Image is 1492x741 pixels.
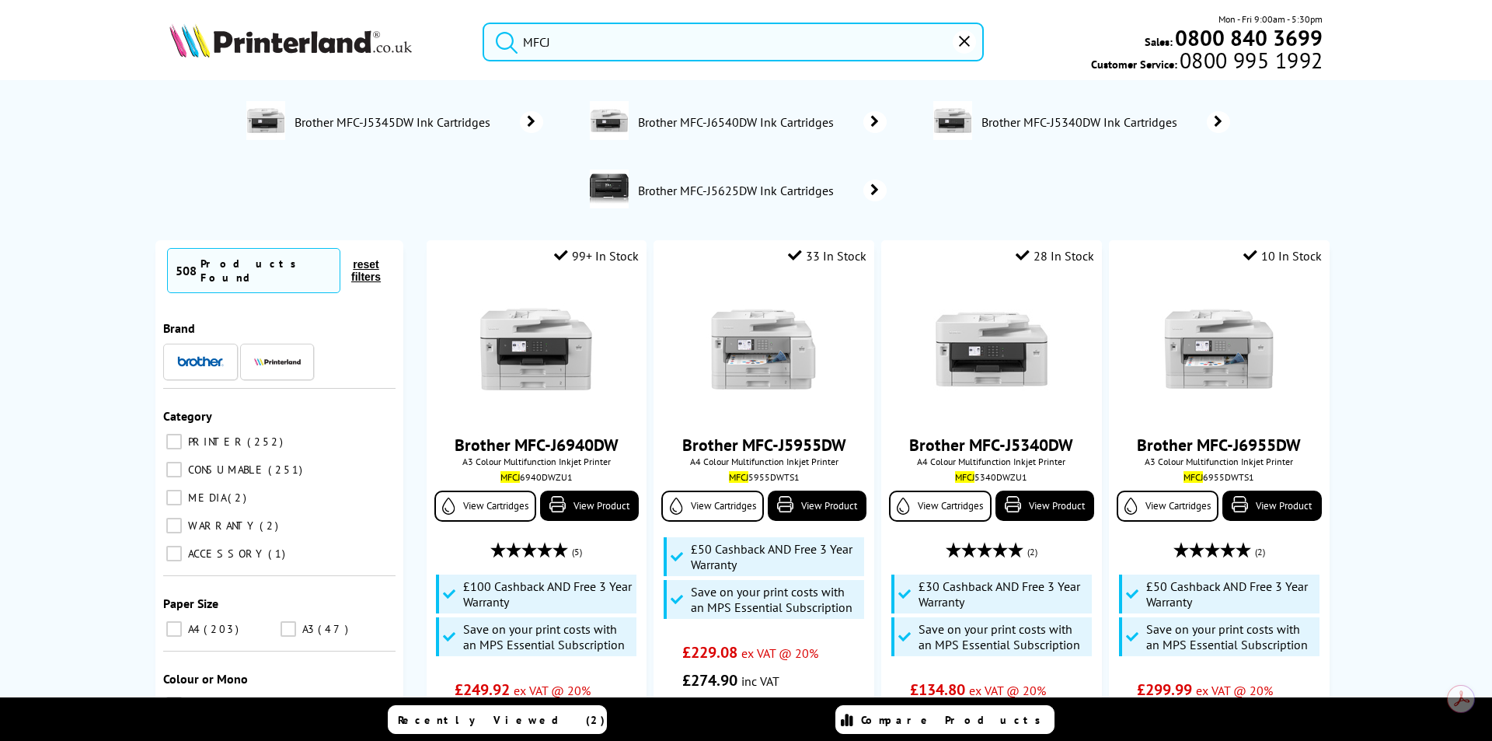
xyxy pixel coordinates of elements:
[889,456,1093,467] span: A4 Colour Multifunction Inkjet Printer
[835,705,1055,734] a: Compare Products
[169,23,463,61] a: Printerland Logo
[1027,537,1037,567] span: (2)
[933,291,1050,407] img: Brother-MFC-J5340DW-Front-Small.jpg
[691,584,860,615] span: Save on your print costs with an MPS Essential Subscription
[969,683,1046,698] span: ex VAT @ 20%
[434,491,536,522] a: View Cartridges
[455,680,510,700] span: £249.92
[463,621,633,652] span: Save on your print costs with an MPS Essential Subscription
[184,547,267,561] span: ACCESSORY
[1243,248,1322,264] div: 10 In Stock
[166,697,182,712] input: Colour 178
[166,518,182,533] input: WARRANTY 2
[478,291,594,407] img: Brother-MFC-J6940DW-Front-Small.jpg
[661,491,763,522] a: View Cartridges
[1146,578,1316,610] span: £50 Cashback AND Free 3 Year Warranty
[665,471,862,483] div: 5955DWTS1
[163,320,195,336] span: Brand
[247,435,287,449] span: 252
[434,456,639,467] span: A3 Colour Multifunction Inkjet Printer
[483,23,984,61] input: Search product or brand
[919,578,1088,610] span: £30 Cashback AND Free 3 Year Warranty
[184,491,226,505] span: MEDIA
[163,408,212,424] span: Category
[340,257,392,284] button: reset filters
[1121,471,1317,483] div: 6955DWTS1
[861,713,1049,727] span: Compare Products
[682,670,737,690] span: £274.90
[184,519,258,533] span: WARRANTY
[268,463,306,477] span: 251
[293,114,497,130] span: Brother MFC-J5345DW Ink Cartridges
[184,435,246,449] span: PRINTER
[1137,680,1192,700] span: £299.99
[166,434,182,449] input: PRINTER 252
[1222,491,1321,521] a: View Product
[1091,53,1323,72] span: Customer Service:
[889,491,991,522] a: View Cartridges
[398,713,605,727] span: Recently Viewed (2)
[166,546,182,561] input: ACCESSORY 1
[1218,12,1323,26] span: Mon - Fri 9:00am - 5:30pm
[729,471,748,483] mark: MFCJ
[590,170,629,208] img: MFC-J5625DW-conspage.jpg
[995,491,1094,521] a: View Product
[741,645,818,661] span: ex VAT @ 20%
[1137,434,1301,456] a: Brother MFC-J6955DW
[919,621,1088,652] span: Save on your print costs with an MPS Essential Subscription
[166,621,182,637] input: A4 203
[661,456,866,467] span: A4 Colour Multifunction Inkjet Printer
[463,578,633,610] span: £100 Cashback AND Free 3 Year Warranty
[184,463,267,477] span: CONSUMABLE
[1161,291,1278,407] img: Brother-MFC-J6955DW-Front-Main-Small.jpg
[933,101,972,140] img: MFC-J5340DW-conspage.jpg
[1117,491,1218,522] a: View Cartridges
[438,471,635,483] div: 6940DWZU1
[163,596,218,611] span: Paper Size
[893,471,1089,483] div: 5340DWZU1
[281,621,296,637] input: A3 47
[166,462,182,477] input: CONSUMABLE 251
[166,490,182,505] input: MEDIA 2
[1016,248,1094,264] div: 28 In Stock
[955,471,974,483] mark: MFCJ
[554,248,639,264] div: 99+ In Stock
[1117,456,1321,467] span: A3 Colour Multifunction Inkjet Printer
[682,642,737,662] span: £229.08
[184,622,202,636] span: A4
[228,491,250,505] span: 2
[768,491,866,521] a: View Product
[254,358,301,365] img: Printerland
[260,519,282,533] span: 2
[204,622,242,636] span: 203
[1183,471,1203,483] mark: MFCJ
[388,705,607,734] a: Recently Viewed (2)
[246,101,285,140] img: MFC-J5340DW-conspage.jpg
[177,356,224,367] img: Brother
[200,257,332,285] div: Products Found
[636,114,840,130] span: Brother MFC-J6540DW Ink Cartridges
[741,673,779,689] span: inc VAT
[318,622,352,636] span: 47
[1146,621,1316,652] span: Save on your print costs with an MPS Essential Subscription
[1175,23,1323,52] b: 0800 840 3699
[910,680,965,700] span: £134.80
[298,622,316,636] span: A3
[169,23,412,58] img: Printerland Logo
[514,683,591,698] span: ex VAT @ 20%
[293,101,543,143] a: Brother MFC-J5345DW Ink Cartridges
[176,263,197,278] span: 508
[500,471,520,483] mark: MFCJ
[1173,30,1323,45] a: 0800 840 3699
[980,114,1183,130] span: Brother MFC-J5340DW Ink Cartridges
[909,434,1073,456] a: Brother MFC-J5340DW
[268,547,289,561] span: 1
[1177,53,1323,68] span: 0800 995 1992
[163,671,248,687] span: Colour or Mono
[1196,683,1273,698] span: ex VAT @ 20%
[788,248,866,264] div: 33 In Stock
[572,537,582,567] span: (5)
[540,491,639,521] a: View Product
[1145,34,1173,49] span: Sales:
[590,101,629,140] img: MFC-J6540DW-conspage.jpg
